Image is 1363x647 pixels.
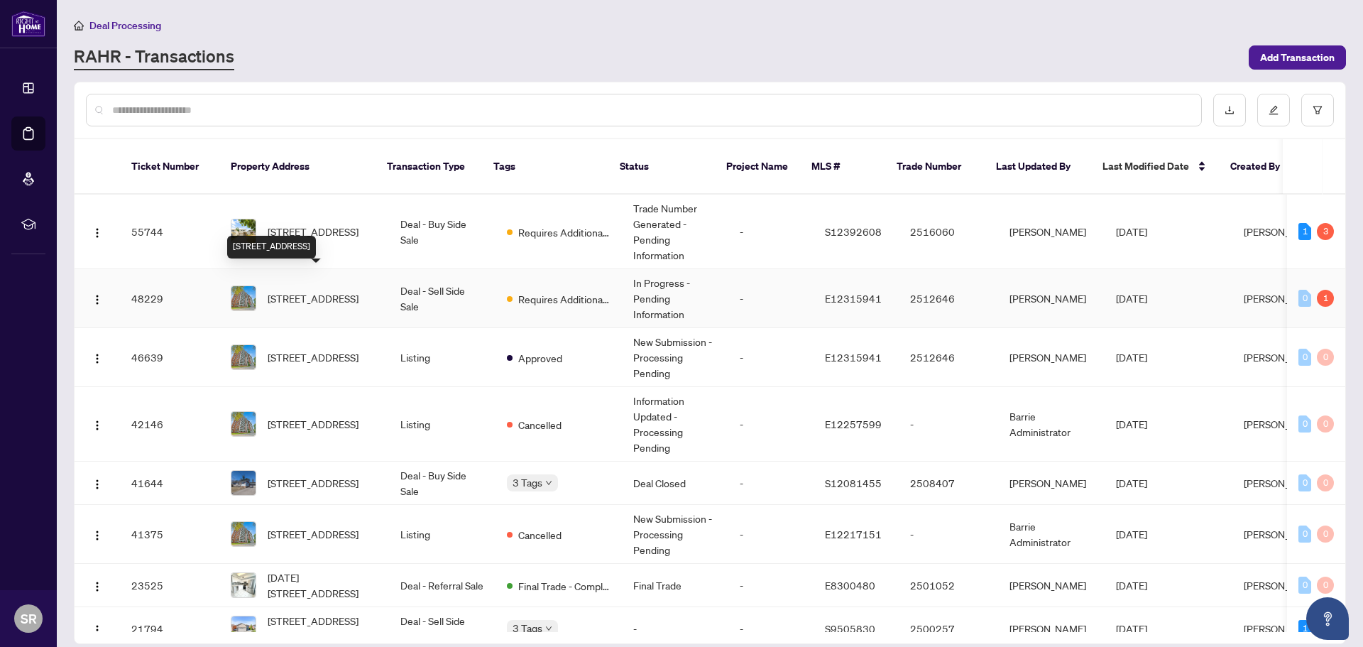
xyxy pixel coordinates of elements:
[825,477,882,489] span: S12081455
[86,472,109,494] button: Logo
[1213,94,1246,126] button: download
[120,564,219,607] td: 23525
[1317,577,1334,594] div: 0
[899,387,998,462] td: -
[728,564,814,607] td: -
[513,474,542,491] span: 3 Tags
[1244,292,1320,305] span: [PERSON_NAME]
[1317,526,1334,543] div: 0
[885,139,985,195] th: Trade Number
[86,220,109,243] button: Logo
[92,530,103,541] img: Logo
[608,139,715,195] th: Status
[825,528,882,540] span: E12217151
[120,195,219,269] td: 55744
[86,574,109,597] button: Logo
[120,462,219,505] td: 41644
[86,413,109,435] button: Logo
[622,387,728,462] td: Information Updated - Processing Pending
[1102,158,1189,174] span: Last Modified Date
[120,269,219,328] td: 48229
[518,291,611,307] span: Requires Additional Docs
[268,570,378,601] span: [DATE][STREET_ADDRESS]
[268,613,378,644] span: [STREET_ADDRESS][PERSON_NAME]
[1269,105,1279,115] span: edit
[899,505,998,564] td: -
[1298,415,1311,433] div: 0
[1244,477,1320,489] span: [PERSON_NAME]
[622,564,728,607] td: Final Trade
[985,139,1091,195] th: Last Updated By
[728,269,814,328] td: -
[21,609,37,629] span: SR
[518,527,562,543] span: Cancelled
[1298,526,1311,543] div: 0
[231,573,256,597] img: thumbnail-img
[11,11,45,37] img: logo
[231,286,256,310] img: thumbnail-img
[92,227,103,239] img: Logo
[800,139,885,195] th: MLS #
[1306,597,1349,640] button: Open asap
[825,622,875,635] span: S9505830
[92,479,103,490] img: Logo
[268,224,358,239] span: [STREET_ADDRESS]
[86,617,109,640] button: Logo
[231,219,256,244] img: thumbnail-img
[1249,45,1346,70] button: Add Transaction
[825,579,875,592] span: E8300480
[86,346,109,369] button: Logo
[1257,94,1290,126] button: edit
[120,328,219,387] td: 46639
[1317,415,1334,433] div: 0
[231,522,256,546] img: thumbnail-img
[899,269,998,328] td: 2512646
[1116,579,1147,592] span: [DATE]
[825,292,882,305] span: E12315941
[518,578,611,594] span: Final Trade - Completed
[231,471,256,495] img: thumbnail-img
[92,294,103,305] img: Logo
[899,564,998,607] td: 2501052
[1301,94,1334,126] button: filter
[622,269,728,328] td: In Progress - Pending Information
[120,387,219,462] td: 42146
[219,139,376,195] th: Property Address
[1116,225,1147,238] span: [DATE]
[1244,351,1320,364] span: [PERSON_NAME]
[120,505,219,564] td: 41375
[389,387,496,462] td: Listing
[268,475,358,491] span: [STREET_ADDRESS]
[1244,622,1320,635] span: [PERSON_NAME]
[120,139,219,195] th: Ticket Number
[1317,349,1334,366] div: 0
[899,462,998,505] td: 2508407
[518,417,562,433] span: Cancelled
[231,412,256,436] img: thumbnail-img
[231,616,256,641] img: thumbnail-img
[92,353,103,364] img: Logo
[728,328,814,387] td: -
[1298,223,1311,240] div: 1
[1219,139,1304,195] th: Created By
[998,269,1105,328] td: [PERSON_NAME]
[1298,349,1311,366] div: 0
[1298,290,1311,307] div: 0
[92,420,103,431] img: Logo
[545,479,552,486] span: down
[1244,579,1320,592] span: [PERSON_NAME]
[998,564,1105,607] td: [PERSON_NAME]
[376,139,482,195] th: Transaction Type
[715,139,800,195] th: Project Name
[825,418,882,430] span: E12257599
[1317,474,1334,491] div: 0
[513,620,542,636] span: 3 Tags
[825,225,882,238] span: S12392608
[728,505,814,564] td: -
[728,195,814,269] td: -
[268,526,358,542] span: [STREET_ADDRESS]
[1317,223,1334,240] div: 3
[86,523,109,545] button: Logo
[1298,474,1311,491] div: 0
[728,387,814,462] td: -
